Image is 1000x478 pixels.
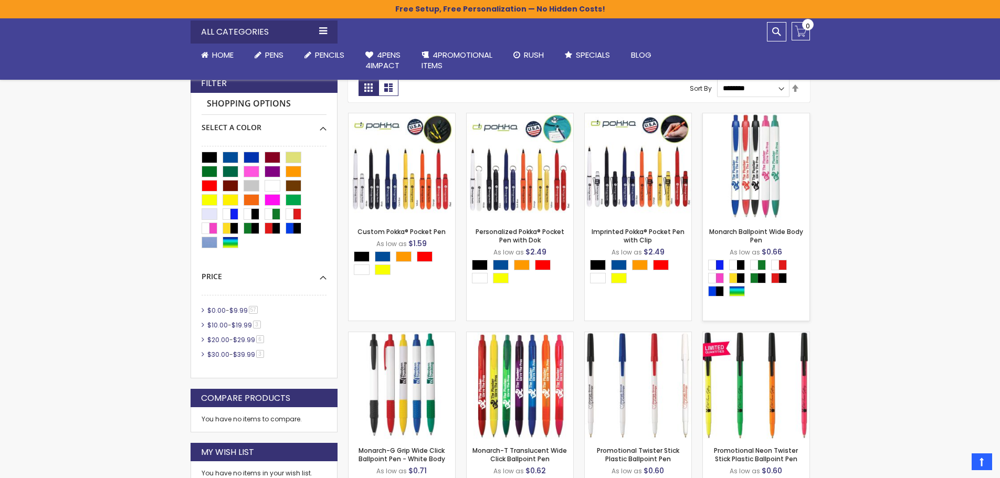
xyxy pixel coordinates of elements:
div: Assorted [729,286,745,296]
div: Select A Color [202,115,327,133]
span: $39.99 [233,350,255,359]
div: Yellow|Black [729,273,745,283]
span: As low as [376,239,407,248]
label: Sort By [690,83,712,92]
span: Specials [576,49,610,60]
span: As low as [376,466,407,475]
span: $0.62 [525,465,546,476]
div: All Categories [191,20,338,44]
div: Dark Blue [493,260,509,270]
div: Dark Blue [611,260,627,270]
strong: Filter [201,78,227,89]
img: Promotional Neon Twister Stick Plastic Ballpoint Pen [703,332,809,439]
div: You have no items in your wish list. [202,469,327,477]
img: Custom Pokka® Pocket Pen [349,113,455,220]
div: Red|Black [771,273,787,283]
div: White|Red [771,260,787,270]
span: Home [212,49,234,60]
div: Yellow [493,273,509,283]
div: You have no items to compare. [191,407,338,432]
span: Pencils [315,49,344,60]
div: Select A Color [472,260,573,286]
span: $0.66 [762,247,782,257]
a: Promotional Twister Stick Plastic Ballpoint Pen [585,332,691,341]
span: $9.99 [229,306,248,315]
strong: Compare Products [201,392,290,404]
span: 6 [256,335,264,343]
div: White|Black [729,260,745,270]
a: Imprinted Pokka® Pocket Pen with Clip [585,113,691,122]
div: White|Pink [708,273,724,283]
a: Monarch Ballpoint Wide Body Pen [703,113,809,122]
img: Imprinted Pokka® Pocket Pen with Clip [585,113,691,220]
span: 4Pens 4impact [365,49,401,71]
div: Red [535,260,551,270]
span: As low as [730,466,760,475]
div: White [590,273,606,283]
div: Select A Color [708,260,809,299]
span: $20.00 [207,335,229,344]
a: Monarch Ballpoint Wide Body Pen [709,227,803,245]
a: Personalized Pokka® Pocket Pen with Dok [467,113,573,122]
div: White [472,273,488,283]
a: Monarch-G Grip Wide Click Ballpoint Pen - White Body [349,332,455,341]
a: Personalized Pokka® Pocket Pen with Dok [476,227,564,245]
a: $20.00-$29.996 [205,335,268,344]
span: As low as [493,248,524,257]
span: 3 [253,321,261,328]
a: Imprinted Pokka® Pocket Pen with Clip [592,227,685,245]
img: Monarch-T Translucent Wide Click Ballpoint Pen [467,332,573,439]
div: Red [417,251,433,262]
div: Orange [396,251,412,262]
div: Yellow [611,273,627,283]
span: As low as [730,248,760,257]
a: $0.00-$9.9957 [205,306,261,315]
div: Blue|Black [708,286,724,296]
a: Monarch-G Grip Wide Click Ballpoint Pen - White Body [359,446,445,463]
div: Dark Blue [375,251,391,262]
span: $0.71 [408,465,427,476]
strong: Shopping Options [202,93,327,115]
a: Promotional Twister Stick Plastic Ballpoint Pen [597,446,679,463]
span: 57 [249,306,258,314]
img: Personalized Pokka® Pocket Pen with Dok [467,113,573,220]
div: White|Green [750,260,766,270]
a: Specials [554,44,620,67]
span: $19.99 [231,321,252,330]
span: As low as [612,248,642,257]
a: Rush [503,44,554,67]
a: Promotional Neon Twister Stick Plastic Ballpoint Pen [714,446,798,463]
img: Monarch Ballpoint Wide Body Pen [703,113,809,220]
span: $0.60 [762,465,782,476]
a: $30.00-$39.993 [205,350,268,359]
div: Green|Black [750,273,766,283]
span: As low as [612,466,642,475]
span: $2.49 [525,247,546,257]
div: Price [202,264,327,282]
div: Black [472,260,488,270]
div: Select A Color [590,260,691,286]
strong: Grid [359,79,378,96]
div: Black [354,251,370,262]
a: 4PROMOTIONALITEMS [411,44,503,78]
div: Orange [632,260,648,270]
div: Yellow [375,264,391,275]
span: $30.00 [207,350,229,359]
span: Pens [265,49,283,60]
span: Rush [524,49,544,60]
span: As low as [493,466,524,475]
span: Blog [631,49,651,60]
div: White|Blue [708,260,724,270]
div: Select A Color [354,251,455,278]
a: Monarch-T Translucent Wide Click Ballpoint Pen [467,332,573,341]
div: Orange [514,260,530,270]
a: Blog [620,44,662,67]
span: 0 [806,21,810,31]
div: White [354,264,370,275]
span: $0.60 [644,465,664,476]
span: 3 [256,350,264,358]
a: 4Pens4impact [355,44,411,78]
span: 4PROMOTIONAL ITEMS [422,49,492,71]
a: Pencils [294,44,355,67]
strong: My Wish List [201,447,254,458]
